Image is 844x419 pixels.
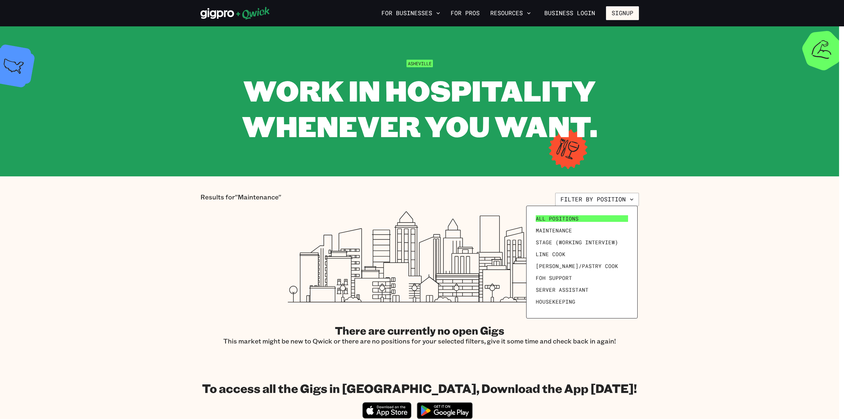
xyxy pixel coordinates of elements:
span: Server Assistant [536,286,588,293]
span: [PERSON_NAME]/Pastry Cook [536,263,618,269]
ul: Filter by position [533,213,631,312]
span: Housekeeping [536,298,575,305]
span: FOH Support [536,275,572,281]
span: Line Cook [536,251,565,257]
span: Stage (working interview) [536,239,618,246]
span: Prep Cook [536,310,565,317]
span: All Positions [536,215,579,222]
span: Maintenance [536,227,572,234]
